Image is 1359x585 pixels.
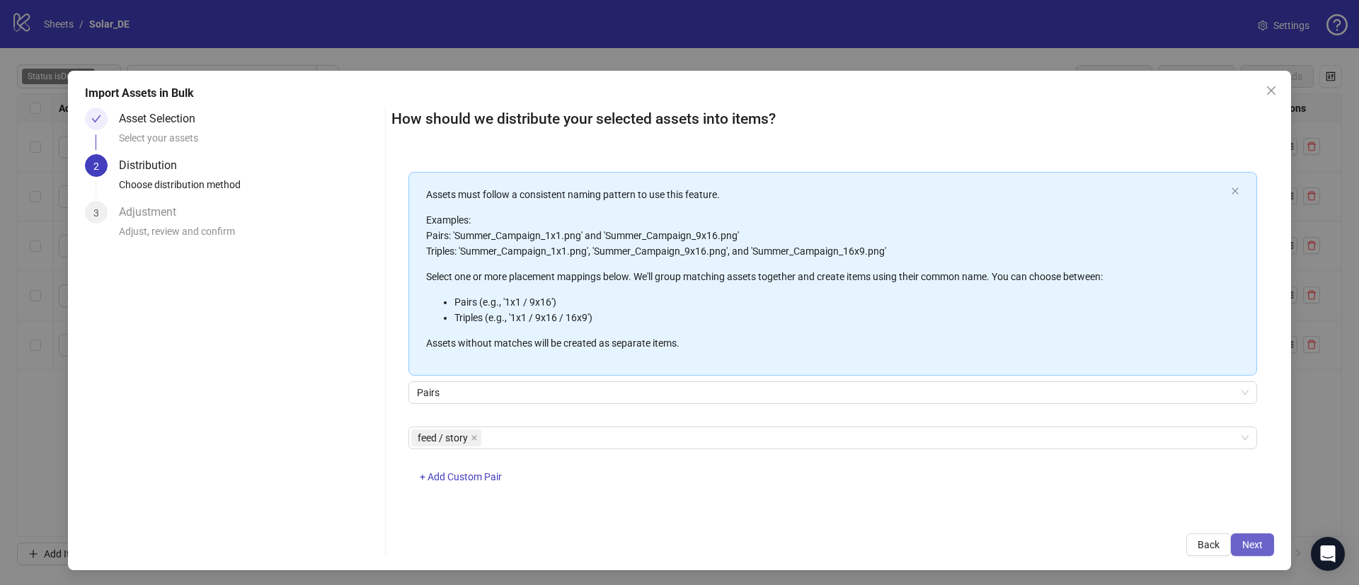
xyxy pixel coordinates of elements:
span: close [1231,187,1239,195]
span: Pairs [417,382,1249,403]
p: Select one or more placement mappings below. We'll group matching assets together and create item... [426,269,1225,284]
button: Next [1231,533,1274,556]
span: + Add Custom Pair [420,471,502,482]
div: Select your assets [119,130,379,154]
span: 3 [93,207,99,219]
button: Close [1260,79,1283,102]
div: Asset Selection [119,108,207,130]
button: + Add Custom Pair [408,466,513,489]
div: Distribution [119,154,188,177]
button: Back [1186,533,1231,556]
span: close [1266,85,1277,96]
div: Adjustment [119,201,188,224]
h2: How should we distribute your selected assets into items? [391,108,1274,131]
p: Assets without matches will be created as separate items. [426,335,1225,351]
span: close [471,434,478,441]
button: close [1231,187,1239,196]
li: Triples (e.g., '1x1 / 9x16 / 16x9') [454,310,1225,325]
p: Assets must follow a consistent naming pattern to use this feature. [426,187,1225,202]
div: Choose distribution method [119,177,379,201]
span: check [91,114,101,124]
div: Open Intercom Messenger [1311,537,1345,571]
span: feed / story [418,430,468,446]
li: Pairs (e.g., '1x1 / 9x16') [454,294,1225,310]
span: 2 [93,161,99,172]
div: Adjust, review and confirm [119,224,379,248]
div: Import Assets in Bulk [85,85,1274,102]
span: Next [1242,539,1263,550]
span: Back [1198,539,1220,550]
span: feed / story [411,429,481,446]
p: Examples: Pairs: 'Summer_Campaign_1x1.png' and 'Summer_Campaign_9x16.png' Triples: 'Summer_Campai... [426,212,1225,259]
